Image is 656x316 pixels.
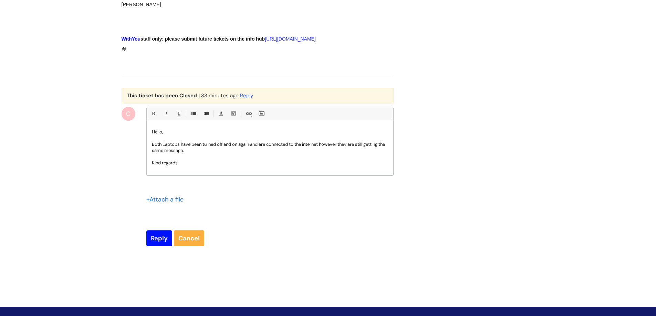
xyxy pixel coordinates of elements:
[202,109,210,118] a: 1. Ordered List (Ctrl-Shift-8)
[240,92,253,99] a: Reply
[152,129,388,135] p: Hello,
[189,109,198,118] a: • Unordered List (Ctrl-Shift-7)
[152,160,388,166] p: Kind regards
[122,107,135,121] div: C
[122,0,369,9] div: [PERSON_NAME]
[162,109,170,118] a: Italic (Ctrl-I)
[152,141,388,154] p: Both Laptops have been turned off and on again and are connected to the internet however they are...
[122,36,141,42] span: WithYou
[146,230,172,246] input: Reply
[265,36,316,42] a: [URL][DOMAIN_NAME]
[257,109,265,118] a: Insert Image...
[174,109,183,118] a: Underline(Ctrl-U)
[229,109,238,118] a: Back Color
[127,92,200,99] b: This ticket has been Closed |
[149,109,157,118] a: Bold (Ctrl-B)
[146,194,188,205] div: Attach a file
[174,230,204,246] a: Cancel
[244,109,253,118] a: Link
[201,92,239,99] span: Tue, 2 Sep, 2025 at 11:25 AM
[122,36,265,42] strong: staff only: please submit future tickets on the info hub
[217,109,225,118] a: Font Color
